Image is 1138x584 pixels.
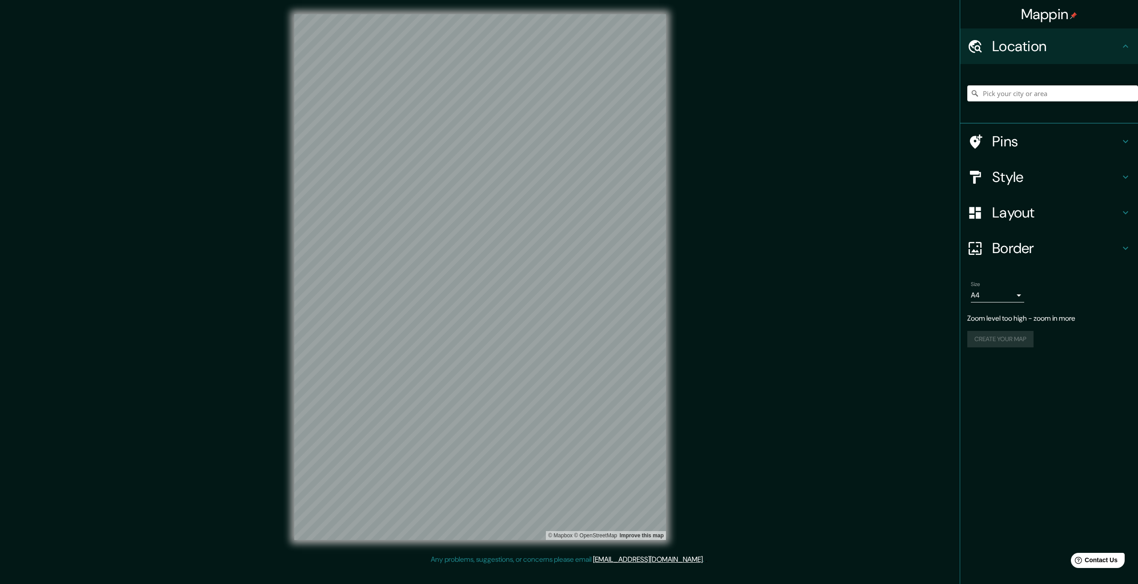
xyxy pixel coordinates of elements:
[1021,5,1078,23] h4: Mappin
[431,554,704,565] p: Any problems, suggestions, or concerns please email .
[593,555,703,564] a: [EMAIL_ADDRESS][DOMAIN_NAME]
[704,554,705,565] div: .
[960,230,1138,266] div: Border
[971,288,1024,302] div: A4
[992,239,1120,257] h4: Border
[992,133,1120,150] h4: Pins
[967,313,1131,324] p: Zoom level too high - zoom in more
[1070,12,1077,19] img: pin-icon.png
[960,28,1138,64] div: Location
[992,168,1120,186] h4: Style
[971,281,980,288] label: Size
[294,14,666,540] canvas: Map
[705,554,707,565] div: .
[574,532,617,539] a: OpenStreetMap
[992,37,1120,55] h4: Location
[1059,549,1128,574] iframe: Help widget launcher
[960,124,1138,159] div: Pins
[960,159,1138,195] div: Style
[992,204,1120,222] h4: Layout
[960,195,1138,230] div: Layout
[967,85,1138,101] input: Pick your city or area
[548,532,573,539] a: Mapbox
[620,532,664,539] a: Map feedback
